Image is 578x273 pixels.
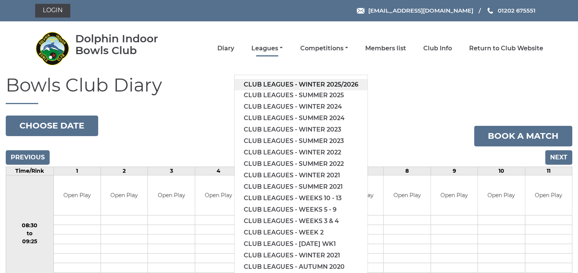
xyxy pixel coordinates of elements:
td: 8 [384,167,431,175]
a: Club leagues - Summer 2023 [235,135,368,147]
td: 10 [478,167,525,175]
a: Return to Club Website [469,44,543,53]
span: 01202 675551 [497,7,535,14]
a: Competitions [300,44,348,53]
a: Members list [365,44,406,53]
a: Club leagues - Winter 2025/2026 [235,79,368,90]
a: Diary [217,44,234,53]
a: Club leagues - Summer 2021 [235,181,368,193]
a: Login [35,4,70,18]
td: 11 [525,167,572,175]
td: Open Play [54,175,100,215]
td: Open Play [525,175,572,215]
a: Club leagues - Weeks 5 - 9 [235,204,368,215]
a: Club leagues - Winter 2021 [235,170,368,181]
a: Club leagues - [DATE] wk1 [235,238,368,250]
a: Email [EMAIL_ADDRESS][DOMAIN_NAME] [357,6,473,15]
td: 4 [195,167,242,175]
a: Leagues [251,44,283,53]
a: Club Info [423,44,452,53]
input: Previous [6,150,50,165]
img: Phone us [487,8,493,14]
img: Email [357,8,364,14]
a: Club leagues - Summer 2022 [235,158,368,170]
div: Dolphin Indoor Bowls Club [75,33,180,56]
td: Open Play [478,175,525,215]
span: [EMAIL_ADDRESS][DOMAIN_NAME] [368,7,473,14]
td: 1 [53,167,100,175]
a: Club leagues - Weeks 3 & 4 [235,215,368,227]
button: Choose date [6,116,98,136]
td: 2 [100,167,147,175]
input: Next [545,150,572,165]
a: Club leagues - Week 2 [235,227,368,238]
a: Club leagues - Summer 2024 [235,112,368,124]
td: 9 [431,167,478,175]
a: Club leagues - Autumn 2020 [235,261,368,273]
td: Open Play [101,175,147,215]
a: Book a match [474,126,572,146]
td: Open Play [431,175,478,215]
a: Club leagues - Winter 2021 [235,250,368,261]
h1: Bowls Club Diary [6,75,572,104]
a: Club leagues - Winter 2022 [235,147,368,158]
td: Open Play [195,175,242,215]
td: Open Play [384,175,430,215]
a: Phone us 01202 675551 [486,6,535,15]
td: 3 [148,167,195,175]
a: Club leagues - Winter 2024 [235,101,368,112]
a: Club leagues - Summer 2025 [235,90,368,101]
img: Dolphin Indoor Bowls Club [35,31,70,66]
a: Club leagues - Winter 2023 [235,124,368,135]
td: Time/Rink [6,167,54,175]
td: Open Play [148,175,194,215]
a: Club leagues - Weeks 10 - 13 [235,193,368,204]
